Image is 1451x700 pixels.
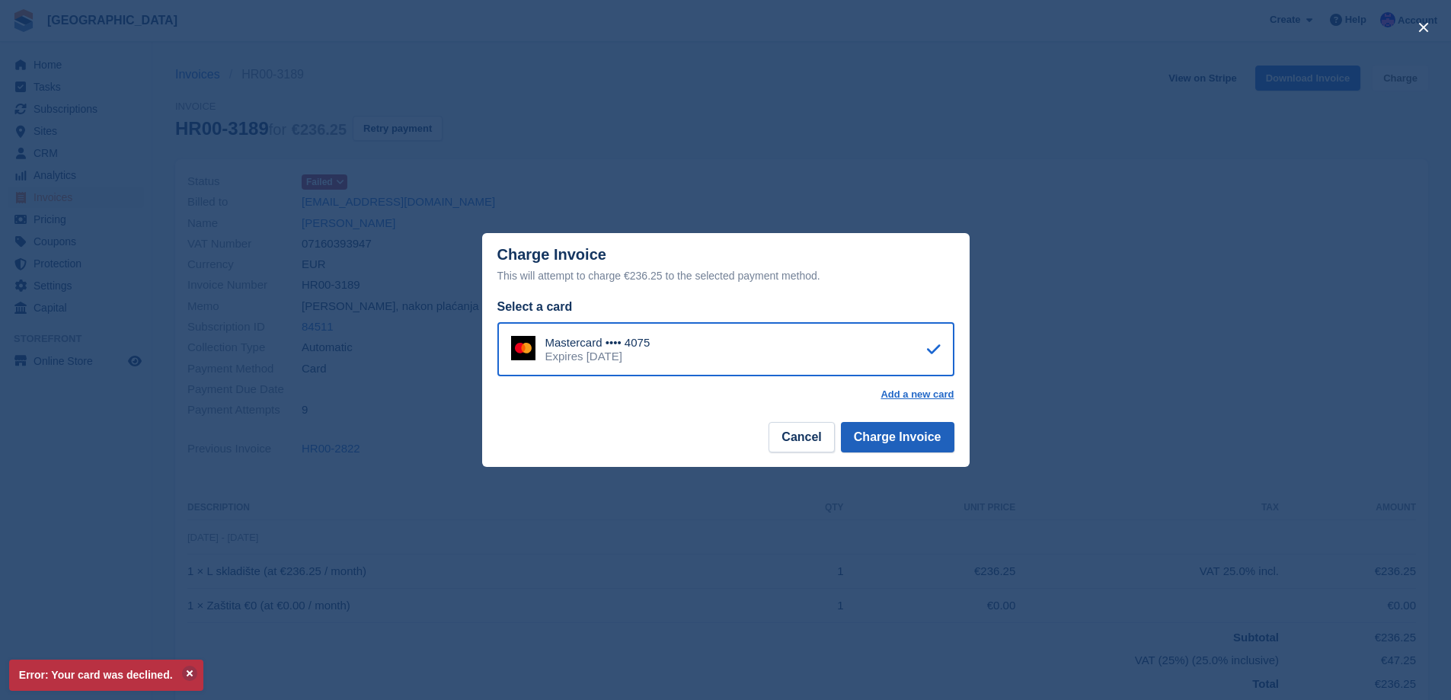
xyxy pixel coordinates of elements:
button: close [1411,15,1436,40]
p: Error: Your card was declined. [9,660,203,691]
img: Mastercard Logo [511,336,535,360]
a: Add a new card [881,388,954,401]
div: Charge Invoice [497,246,954,285]
div: This will attempt to charge €236.25 to the selected payment method. [497,267,954,285]
button: Cancel [769,422,834,452]
div: Expires [DATE] [545,350,650,363]
div: Select a card [497,298,954,316]
button: Charge Invoice [841,422,954,452]
div: Mastercard •••• 4075 [545,336,650,350]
